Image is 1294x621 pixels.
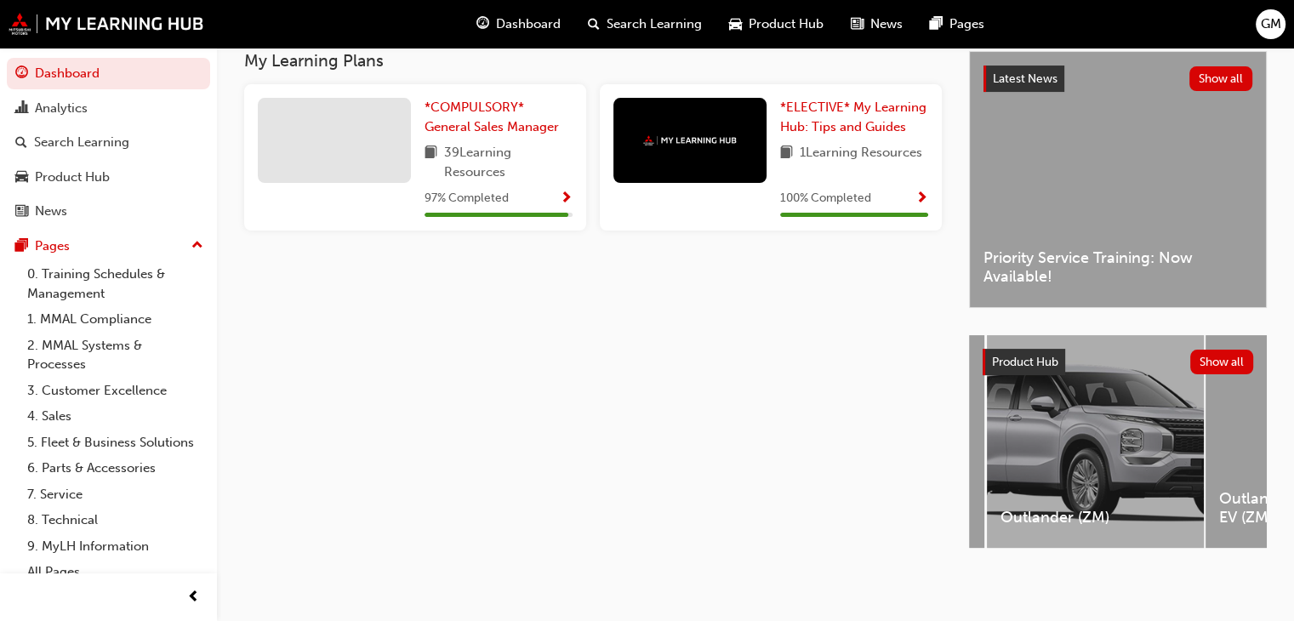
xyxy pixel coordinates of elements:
a: 5. Fleet & Business Solutions [20,430,210,456]
span: *COMPULSORY* General Sales Manager [425,100,559,134]
span: *ELECTIVE* My Learning Hub: Tips and Guides [780,100,926,134]
span: guage-icon [15,66,28,82]
span: 100 % Completed [780,189,871,208]
button: Show Progress [915,188,928,209]
span: Latest News [993,71,1057,86]
span: news-icon [851,14,864,35]
a: *COMPULSORY* General Sales Manager [425,98,573,136]
a: Latest NewsShow all [983,66,1252,93]
img: mmal [643,135,737,146]
span: Show Progress [915,191,928,207]
h3: My Learning Plans [244,51,942,71]
a: news-iconNews [837,7,916,42]
a: 4. Sales [20,403,210,430]
span: pages-icon [930,14,943,35]
a: News [7,196,210,227]
span: Product Hub [749,14,824,34]
span: Dashboard [496,14,561,34]
button: Show all [1189,66,1253,91]
span: 1 Learning Resources [800,143,922,164]
div: Product Hub [35,168,110,187]
button: GM [1256,9,1285,39]
span: Pages [949,14,984,34]
a: 3. Customer Excellence [20,378,210,404]
span: search-icon [588,14,600,35]
a: Dashboard [7,58,210,89]
span: Outlander (ZM) [1000,508,1190,527]
a: 1. MMAL Compliance [20,306,210,333]
a: Latest NewsShow allPriority Service Training: Now Available! [969,51,1267,308]
a: 0. Training Schedules & Management [20,261,210,306]
span: news-icon [15,204,28,219]
span: prev-icon [187,587,200,608]
span: book-icon [780,143,793,164]
a: All Pages [20,559,210,585]
span: car-icon [15,170,28,185]
a: Product Hub [7,162,210,193]
span: search-icon [15,135,27,151]
a: Analytics [7,93,210,124]
a: 6. Parts & Accessories [20,455,210,481]
button: Show all [1190,350,1254,374]
span: book-icon [425,143,437,181]
span: News [870,14,903,34]
span: GM [1261,14,1281,34]
button: Pages [7,231,210,262]
a: 9. MyLH Information [20,533,210,560]
a: 2. MMAL Systems & Processes [20,333,210,378]
button: DashboardAnalyticsSearch LearningProduct HubNews [7,54,210,231]
a: Product HubShow all [983,349,1253,376]
span: Show Progress [560,191,573,207]
div: News [35,202,67,221]
span: Priority Service Training: Now Available! [983,248,1252,287]
span: guage-icon [476,14,489,35]
a: Search Learning [7,127,210,158]
a: 8. Technical [20,507,210,533]
a: pages-iconPages [916,7,998,42]
span: 39 Learning Resources [444,143,573,181]
div: Pages [35,236,70,256]
img: mmal [9,13,204,35]
div: Search Learning [34,133,129,152]
div: Analytics [35,99,88,118]
span: up-icon [191,235,203,257]
span: Product Hub [992,355,1058,369]
span: chart-icon [15,101,28,117]
a: *ELECTIVE* My Learning Hub: Tips and Guides [780,98,928,136]
span: Search Learning [607,14,702,34]
a: 7. Service [20,481,210,508]
a: car-iconProduct Hub [715,7,837,42]
span: car-icon [729,14,742,35]
button: Show Progress [560,188,573,209]
a: search-iconSearch Learning [574,7,715,42]
a: guage-iconDashboard [463,7,574,42]
span: 97 % Completed [425,189,509,208]
a: Outlander (ZM) [987,335,1204,548]
span: pages-icon [15,239,28,254]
